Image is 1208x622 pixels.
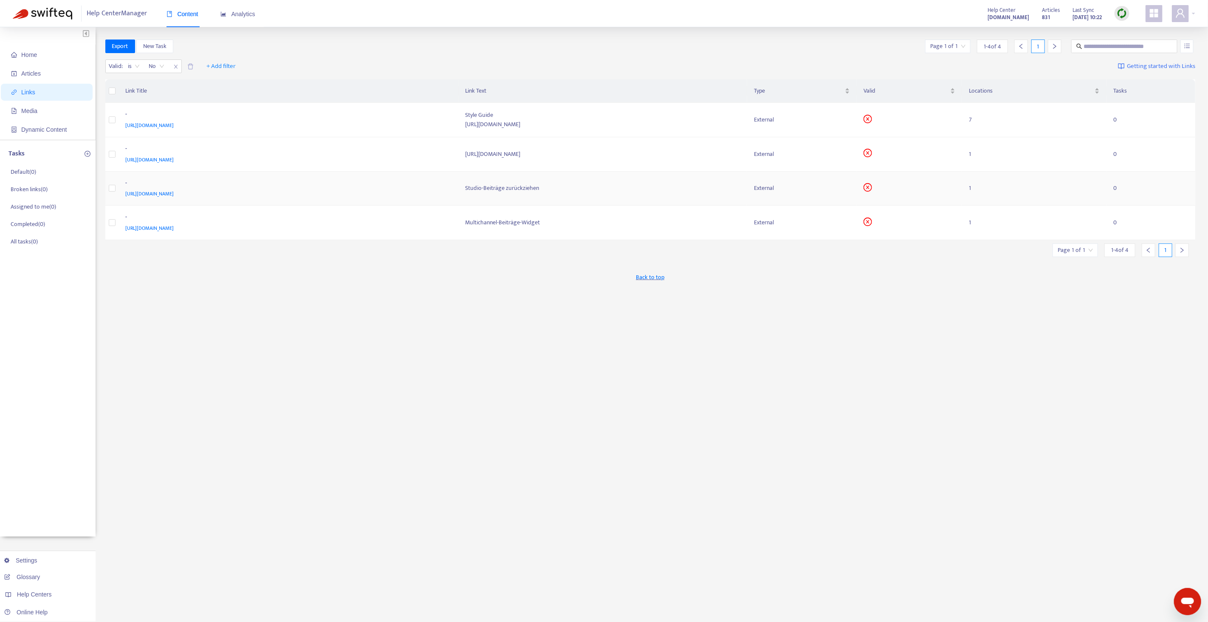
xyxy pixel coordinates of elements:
[969,86,1093,96] span: Locations
[11,108,17,114] span: file-image
[200,59,242,73] button: + Add filter
[962,103,1106,137] td: 7
[754,218,850,227] div: External
[1042,13,1050,22] strong: 831
[1052,43,1058,49] span: right
[13,8,72,20] img: Swifteq
[105,40,135,53] button: Export
[747,79,857,103] th: Type
[126,155,174,164] span: [URL][DOMAIN_NAME]
[170,62,181,72] span: close
[466,150,740,159] div: [URL][DOMAIN_NAME]
[1179,247,1185,253] span: right
[1146,247,1152,253] span: left
[187,63,194,70] span: delete
[21,107,37,114] span: Media
[128,60,140,73] span: is
[466,184,740,193] div: Studio-Beiträge zurückziehen
[126,110,449,121] div: -
[136,40,173,53] button: New Task
[126,189,174,198] span: [URL][DOMAIN_NAME]
[1159,243,1172,257] div: 1
[1180,40,1194,53] button: unordered-list
[4,574,40,580] a: Glossary
[1073,13,1102,22] strong: [DATE] 10:22
[21,51,37,58] span: Home
[119,79,459,103] th: Link Title
[962,206,1106,240] td: 1
[1106,206,1195,240] td: 0
[1118,59,1195,73] a: Getting started with Links
[8,149,25,159] p: Tasks
[11,167,36,176] p: Default ( 0 )
[864,218,872,226] span: close-circle
[466,120,740,129] div: [URL][DOMAIN_NAME]
[87,6,147,22] span: Help Center Manager
[11,52,17,58] span: home
[112,42,128,51] span: Export
[126,212,449,223] div: -
[988,12,1029,22] a: [DOMAIN_NAME]
[636,273,664,282] span: Back to top
[1031,40,1045,53] div: 1
[1118,63,1125,70] img: image-link
[11,220,45,229] p: Completed ( 0 )
[4,557,37,564] a: Settings
[754,184,850,193] div: External
[206,61,236,71] span: + Add filter
[11,185,48,194] p: Broken links ( 0 )
[1073,6,1094,15] span: Last Sync
[149,60,164,73] span: No
[1127,62,1195,71] span: Getting started with Links
[864,86,948,96] span: Valid
[1018,43,1024,49] span: left
[962,172,1106,206] td: 1
[1106,172,1195,206] td: 0
[1106,103,1195,137] td: 0
[1076,43,1082,49] span: search
[466,110,740,120] div: Style Guide
[11,89,17,95] span: link
[864,149,872,157] span: close-circle
[11,202,56,211] p: Assigned to me ( 0 )
[21,89,35,96] span: Links
[857,79,962,103] th: Valid
[1174,588,1201,615] iframe: Button to launch messaging window
[11,71,17,76] span: account-book
[754,150,850,159] div: External
[459,79,747,103] th: Link Text
[17,591,52,598] span: Help Centers
[21,126,67,133] span: Dynamic Content
[1111,246,1129,254] span: 1 - 4 of 4
[126,178,449,189] div: -
[1149,8,1159,18] span: appstore
[864,115,872,123] span: close-circle
[21,70,41,77] span: Articles
[11,127,17,133] span: container
[4,609,48,616] a: Online Help
[1106,137,1195,172] td: 0
[126,144,449,155] div: -
[106,60,124,73] span: Valid :
[962,79,1106,103] th: Locations
[754,86,843,96] span: Type
[1117,8,1127,19] img: sync.dc5367851b00ba804db3.png
[220,11,255,17] span: Analytics
[988,6,1016,15] span: Help Center
[143,42,167,51] span: New Task
[11,237,38,246] p: All tasks ( 0 )
[754,115,850,124] div: External
[1184,43,1190,49] span: unordered-list
[1106,79,1195,103] th: Tasks
[220,11,226,17] span: area-chart
[466,218,740,227] div: Multichannel-Beiträge-Widget
[1175,8,1185,18] span: user
[864,183,872,192] span: close-circle
[126,121,174,130] span: [URL][DOMAIN_NAME]
[167,11,172,17] span: book
[167,11,198,17] span: Content
[988,13,1029,22] strong: [DOMAIN_NAME]
[85,151,90,157] span: plus-circle
[1042,6,1060,15] span: Articles
[962,137,1106,172] td: 1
